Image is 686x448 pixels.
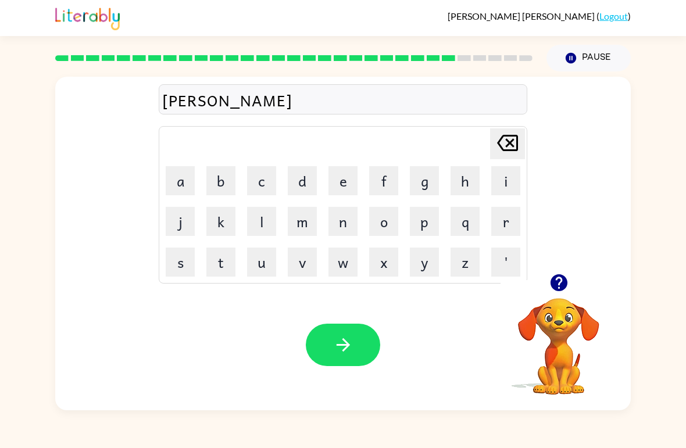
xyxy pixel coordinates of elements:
button: p [410,207,439,236]
button: q [451,207,480,236]
button: h [451,166,480,195]
button: v [288,248,317,277]
button: u [247,248,276,277]
button: m [288,207,317,236]
button: b [206,166,235,195]
div: ( ) [448,10,631,21]
button: d [288,166,317,195]
button: r [491,207,520,236]
button: c [247,166,276,195]
button: s [166,248,195,277]
button: a [166,166,195,195]
button: g [410,166,439,195]
button: n [328,207,358,236]
button: x [369,248,398,277]
button: k [206,207,235,236]
a: Logout [599,10,628,21]
button: j [166,207,195,236]
button: e [328,166,358,195]
button: f [369,166,398,195]
button: o [369,207,398,236]
button: y [410,248,439,277]
button: w [328,248,358,277]
video: Your browser must support playing .mp4 files to use Literably. Please try using another browser. [501,280,617,396]
button: i [491,166,520,195]
button: Pause [546,45,631,71]
button: t [206,248,235,277]
button: ' [491,248,520,277]
button: l [247,207,276,236]
div: [PERSON_NAME] [162,88,524,112]
button: z [451,248,480,277]
img: Literably [55,5,120,30]
span: [PERSON_NAME] [PERSON_NAME] [448,10,596,21]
